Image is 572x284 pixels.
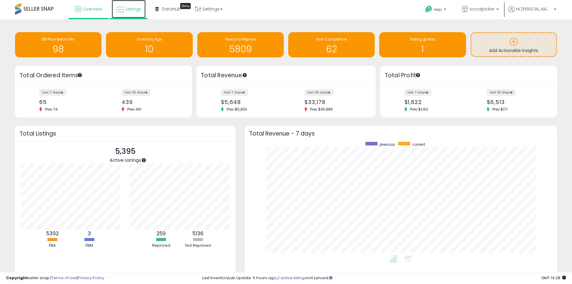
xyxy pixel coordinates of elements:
a: Selling @ Max 1 [379,32,466,57]
span: Prev: $35,986 [307,107,336,112]
div: $5,648 [221,99,282,105]
div: Not Repriced [180,243,216,249]
a: Privacy Policy [78,275,104,281]
label: last 7 days [221,89,248,96]
h1: 1 [382,44,463,54]
b: 5392 [46,230,59,237]
span: 2025-09-12 14:28 GMT [541,275,566,281]
a: Needs to Reprice 5809 [197,32,284,57]
a: Help [420,1,452,20]
div: $33,178 [304,99,365,105]
div: $6,513 [487,99,546,105]
a: Inventory Age 10 [106,32,192,57]
div: 439 [122,99,181,105]
span: socalpicker [470,6,495,12]
a: Hi [PERSON_NAME] [508,6,556,20]
span: Add Actionable Insights [489,47,538,53]
span: BB Price Below Min [42,37,75,42]
div: FBA [35,243,71,249]
div: seller snap | | [6,275,104,281]
span: Overview [83,6,102,12]
h3: Total Revenue - 7 days [249,131,552,136]
span: Prev: $5,360 [224,107,250,112]
a: Non Competitive 62 [288,32,375,57]
label: last 30 days [304,89,334,96]
span: Inventory Age [137,37,162,42]
b: 3 [88,230,91,237]
p: 5,395 [110,146,141,157]
h1: 62 [291,44,372,54]
span: Hi [PERSON_NAME] [516,6,552,12]
div: Tooltip anchor [141,157,147,163]
h3: Total Profit [385,71,552,80]
div: Repriced [143,243,179,249]
h3: Total Revenue [201,71,371,80]
span: Prev: 461 [124,107,144,112]
b: 5136 [192,230,204,237]
strong: Copyright [6,275,28,281]
span: Listings [126,6,141,12]
h1: 5809 [200,44,281,54]
span: Non Competitive [316,37,347,42]
h1: 98 [18,44,98,54]
label: last 7 days [39,89,66,96]
span: Selling @ Max [410,37,435,42]
h3: Total Ordered Items [20,71,187,80]
span: Help [434,7,442,12]
div: Tooltip anchor [77,72,83,78]
a: BB Price Below Min 98 [15,32,101,57]
div: $1,622 [404,99,464,105]
div: Tooltip anchor [415,72,421,78]
span: Needs to Reprice [225,37,256,42]
div: Tooltip anchor [180,3,191,9]
a: 2 active listings [277,275,307,281]
span: current [412,142,425,147]
b: 259 [156,230,166,237]
div: Tooltip anchor [242,72,247,78]
h1: 10 [109,44,189,54]
span: Prev: 74 [42,107,61,112]
span: Active Listings [110,157,141,163]
i: Get Help [425,5,432,13]
div: FBM [71,243,107,249]
span: Prev: $1,162 [407,107,431,112]
div: Last InventoryLab Update: 5 hours ago, not synced. [202,275,566,281]
span: previous [380,142,395,147]
span: DataHub [162,6,181,12]
a: Terms of Use [51,275,77,281]
h3: Total Listings [20,131,231,136]
i: Click here to read more about un-synced listings. [329,276,332,280]
label: last 7 days [404,89,431,96]
a: Add Actionable Insights [471,33,556,56]
div: 65 [39,99,99,105]
label: last 30 days [122,89,151,96]
span: Prev: $171 [489,107,510,112]
label: last 30 days [487,89,516,96]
